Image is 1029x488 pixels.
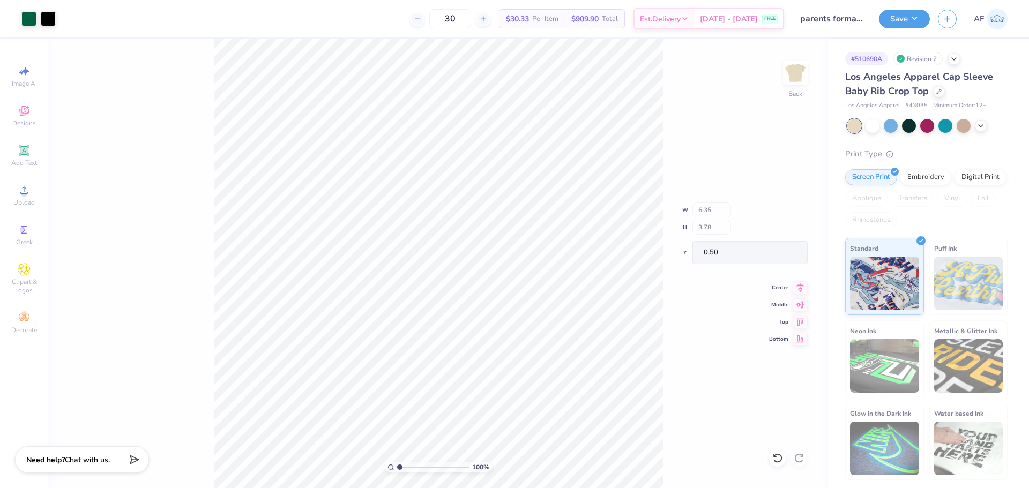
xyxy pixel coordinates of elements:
[769,301,788,309] span: Middle
[905,101,928,110] span: # 43035
[879,10,930,28] button: Save
[640,13,681,25] span: Est. Delivery
[65,455,110,465] span: Chat with us.
[12,119,36,127] span: Designs
[571,13,599,25] span: $909.90
[845,101,900,110] span: Los Angeles Apparel
[934,325,997,336] span: Metallic & Glitter Ink
[850,257,919,310] img: Standard
[11,159,37,167] span: Add Text
[933,101,987,110] span: Minimum Order: 12 +
[974,13,984,25] span: AF
[472,462,489,472] span: 100 %
[700,13,758,25] span: [DATE] - [DATE]
[974,9,1008,29] a: AF
[26,455,65,465] strong: Need help?
[12,79,37,88] span: Image AI
[11,326,37,334] span: Decorate
[429,9,471,28] input: – –
[506,13,529,25] span: $30.33
[532,13,558,25] span: Per Item
[850,422,919,475] img: Glow in the Dark Ink
[792,8,871,29] input: Untitled Design
[934,422,1003,475] img: Water based Ink
[845,212,897,228] div: Rhinestones
[893,52,943,65] div: Revision 2
[845,70,993,97] span: Los Angeles Apparel Cap Sleeve Baby Rib Crop Top
[934,257,1003,310] img: Puff Ink
[845,52,888,65] div: # 510690A
[5,277,43,295] span: Clipart & logos
[900,169,951,185] div: Embroidery
[764,15,776,22] span: FREE
[845,191,888,207] div: Applique
[987,9,1008,29] img: Ana Francesca Bustamante
[971,191,996,207] div: Foil
[934,243,957,254] span: Puff Ink
[16,238,33,246] span: Greek
[955,169,1006,185] div: Digital Print
[13,198,35,207] span: Upload
[850,408,911,419] span: Glow in the Dark Ink
[937,191,967,207] div: Vinyl
[934,408,983,419] span: Water based Ink
[769,318,788,326] span: Top
[891,191,934,207] div: Transfers
[769,335,788,343] span: Bottom
[850,325,876,336] span: Neon Ink
[845,169,897,185] div: Screen Print
[602,13,618,25] span: Total
[850,339,919,393] img: Neon Ink
[850,243,878,254] span: Standard
[785,62,806,84] img: Back
[934,339,1003,393] img: Metallic & Glitter Ink
[788,89,802,99] div: Back
[769,284,788,291] span: Center
[845,148,1008,160] div: Print Type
